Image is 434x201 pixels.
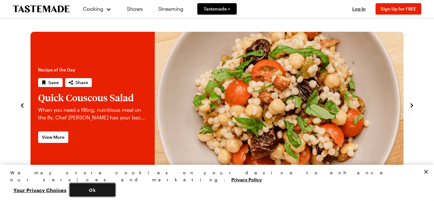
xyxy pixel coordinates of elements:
[10,183,70,197] button: Your Privacy Choices
[10,169,418,183] div: We may store cookies on your device to enhance our services and marketing.
[419,165,433,179] button: Close
[31,32,403,178] div: 5 / 6
[38,78,63,87] button: Save recipe
[381,6,416,11] span: Sign Up for FREE
[231,176,262,182] a: More information about your privacy, opens in a new tab
[19,101,25,109] button: navigate to previous item
[48,79,59,86] span: Save
[42,134,64,140] span: View More
[83,6,103,12] span: Cooking
[409,101,415,109] button: navigate to next item
[13,5,70,13] a: To Tastemade Home Page
[38,131,68,143] a: View More
[376,3,421,15] button: Sign Up for FREE
[352,6,366,11] span: Log In
[346,6,372,12] button: Log In
[83,1,112,17] button: Cooking
[10,169,418,197] div: Privacy
[75,79,88,86] span: Share
[65,78,92,87] button: Share
[70,183,115,197] button: Ok
[204,6,230,12] span: Tastemade +
[197,3,237,15] a: Tastemade +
